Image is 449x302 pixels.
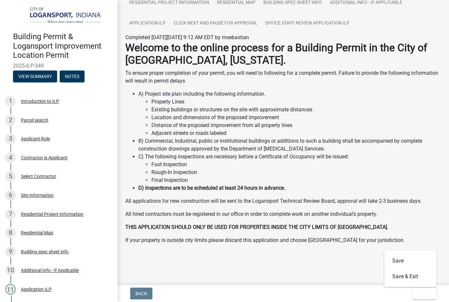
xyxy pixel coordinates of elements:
li: Final Inspection [151,176,441,184]
li: Rough-In Inspection [151,168,441,176]
div: Applicant Role [21,136,50,141]
div: 10 [5,265,16,276]
div: 8 [5,228,16,238]
button: Exit [412,288,436,299]
div: 3 [5,134,16,144]
div: Introduction to ILP [21,99,59,103]
div: Additional Info - If Applicable [21,268,79,273]
strong: Welcome to the online process for a Building Permit in the City of [GEOGRAPHIC_DATA], [US_STATE]. [125,41,427,66]
div: Residential Map [21,230,53,235]
p: All hired contractors must be registered in our office in order to complete work on another indiv... [125,210,441,218]
p: To ensure proper completion of your permit, you will need to following for a complete permit. Fai... [125,69,441,85]
button: Notes [60,71,85,82]
div: 2 [5,115,16,125]
strong: D) Inspections are to be scheduled at least 24 hours in advance. [138,185,285,191]
p: All applications for new construction will be sent to the Logansport Technical Review Board, appr... [125,197,441,205]
li: B) Commercial, Industrial, public or institutional buildings or additions to such a building shal... [138,137,441,153]
button: Save & Exit [384,269,437,284]
p: If your property is outside city limits please discard this application and choose [GEOGRAPHIC_DA... [125,236,441,244]
li: C) The following inspections are necessary before a Certificate of Occupancy will be issued: [138,153,441,184]
span: Exit [418,291,427,296]
a: Office Staff Review Application ILP [261,13,353,34]
li: Foot Inspection [151,161,441,168]
div: Site Information [21,193,54,198]
div: 4 [5,152,16,163]
span: Completed [DATE][DATE] 9:12 AM EDT by msebastian [125,34,249,40]
div: Select Contractor [21,174,56,179]
span: 2025-ILP-349 [13,63,104,69]
button: Save [384,253,437,269]
div: Parcel search [21,118,48,122]
div: 11 [5,284,16,294]
div: 6 [5,190,16,200]
li: Adjacent streets or roads labeled [151,129,441,137]
button: Back [130,288,152,299]
button: View Summary [13,71,57,82]
div: Application ILP [21,287,52,292]
h4: Building Permit & Logansport Improvement Location Permit [13,32,112,60]
div: Building spec sheet info [21,249,69,254]
strong: THIS APPLICATION SHOULD ONLY BE USED FOR PROPERTIES INSIDE THE CITY LIMITS OF [GEOGRAPHIC_DATA]. [125,224,388,230]
div: Contractor is Applicant [21,155,68,160]
wm-modal-confirm: Summary [13,74,57,79]
wm-modal-confirm: Notes [60,74,85,79]
a: Click Next and Pause for Approval [170,13,261,34]
div: Residential Project Information [21,212,84,216]
li: A) Project site plan including the following information. [138,90,441,137]
div: 9 [5,246,16,257]
a: Application ILP [125,13,170,34]
div: 7 [5,209,16,219]
li: Location and dimensions of the proposed improvement [151,114,441,121]
div: 1 [5,96,16,106]
li: Property Lines [151,98,441,106]
div: Exit [384,250,437,287]
div: 5 [5,171,16,182]
li: Distance of the proposed improvement from all property lines [151,121,441,129]
li: Existing buildings or structures on the site with approximate distances [151,106,441,114]
img: City of Logansport, Indiana [13,7,107,25]
span: Back [135,291,147,296]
